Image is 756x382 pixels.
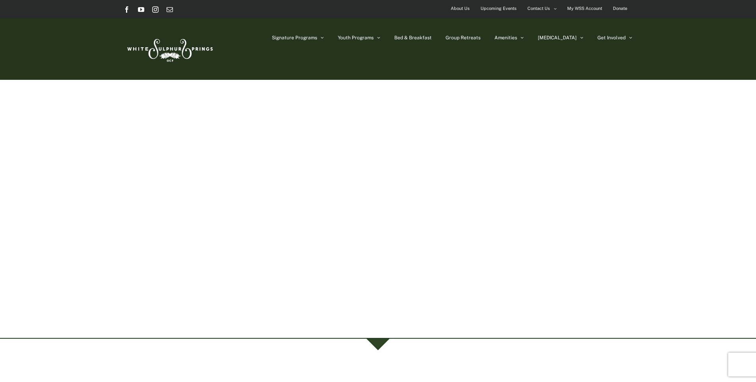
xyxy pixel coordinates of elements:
span: [MEDICAL_DATA] [538,35,577,40]
a: Amenities [494,18,524,58]
span: Upcoming Events [481,3,517,14]
a: Instagram [152,6,159,13]
span: Youth Programs [338,35,374,40]
a: YouTube [138,6,144,13]
span: Contact Us [527,3,550,14]
span: Group Retreats [446,35,481,40]
a: Email [167,6,173,13]
span: About Us [451,3,470,14]
a: Get Involved [597,18,632,58]
span: Donate [613,3,627,14]
span: Bed & Breakfast [394,35,432,40]
nav: Main Menu [272,18,632,58]
span: My WSS Account [567,3,602,14]
a: Signature Programs [272,18,324,58]
span: Get Involved [597,35,626,40]
a: Facebook [124,6,130,13]
a: Youth Programs [338,18,380,58]
span: Signature Programs [272,35,317,40]
a: [MEDICAL_DATA] [538,18,583,58]
a: Bed & Breakfast [394,18,432,58]
a: Group Retreats [446,18,481,58]
img: White Sulphur Springs Logo [124,30,215,68]
span: Amenities [494,35,517,40]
